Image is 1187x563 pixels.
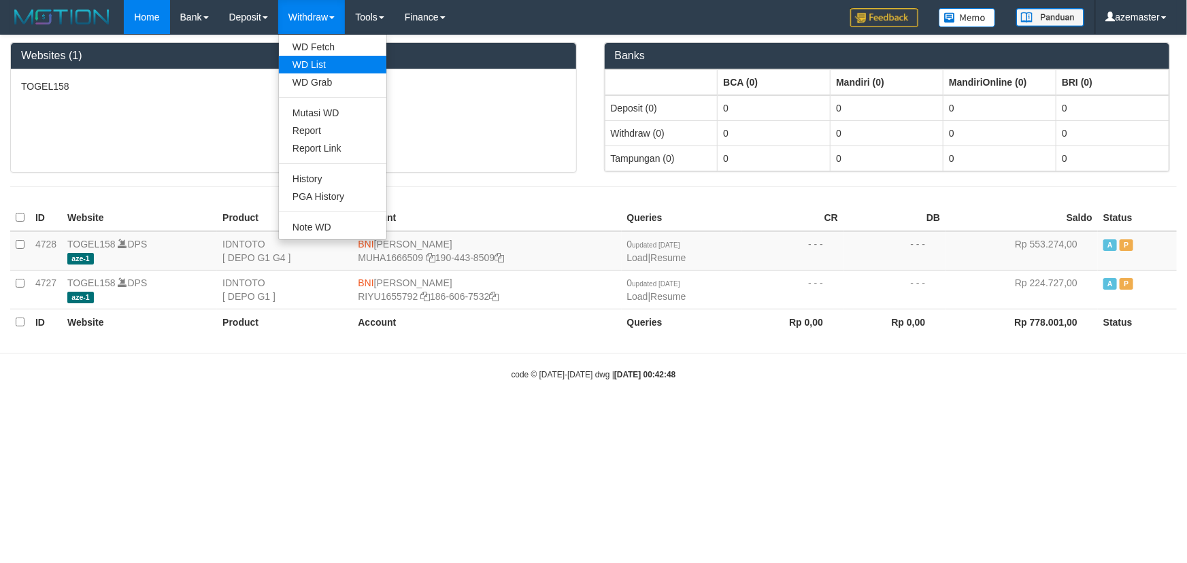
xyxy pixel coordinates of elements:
[650,252,686,263] a: Resume
[10,7,114,27] img: MOTION_logo.png
[605,120,718,146] td: Withdraw (0)
[1120,278,1133,290] span: Paused
[741,309,843,335] th: Rp 0,00
[843,231,946,271] td: - - -
[217,270,352,309] td: IDNTOTO [ DEPO G1 ]
[62,270,217,309] td: DPS
[30,231,62,271] td: 4728
[632,280,680,288] span: updated [DATE]
[489,291,499,302] a: Copy 1866067532 to clipboard
[352,231,621,271] td: [PERSON_NAME] 190-443-8509
[1056,95,1169,121] td: 0
[279,73,386,91] a: WD Grab
[217,231,352,271] td: IDNTOTO [ DEPO G1 G4 ]
[843,309,946,335] th: Rp 0,00
[627,252,648,263] a: Load
[718,95,831,121] td: 0
[831,95,943,121] td: 0
[279,56,386,73] a: WD List
[279,38,386,56] a: WD Fetch
[946,309,1098,335] th: Rp 778.001,00
[279,122,386,139] a: Report
[352,205,621,231] th: Account
[279,139,386,157] a: Report Link
[850,8,918,27] img: Feedback.jpg
[279,188,386,205] a: PGA History
[62,309,217,335] th: Website
[741,231,843,271] td: - - -
[279,170,386,188] a: History
[358,291,418,302] a: RIYU1655792
[352,309,621,335] th: Account
[30,270,62,309] td: 4727
[605,146,718,171] td: Tampungan (0)
[21,50,566,62] h3: Websites (1)
[627,291,648,302] a: Load
[426,252,435,263] a: Copy MUHA1666509 to clipboard
[67,292,94,303] span: aze-1
[1056,120,1169,146] td: 0
[217,205,352,231] th: Product
[614,370,675,379] strong: [DATE] 00:42:48
[21,80,566,93] p: TOGEL158
[62,205,217,231] th: Website
[741,270,843,309] td: - - -
[352,270,621,309] td: [PERSON_NAME] 186-606-7532
[30,309,62,335] th: ID
[622,205,741,231] th: Queries
[62,231,217,271] td: DPS
[939,8,996,27] img: Button%20Memo.svg
[605,69,718,95] th: Group: activate to sort column ascending
[627,277,686,302] span: |
[718,146,831,171] td: 0
[946,270,1098,309] td: Rp 224.727,00
[358,277,373,288] span: BNI
[741,205,843,231] th: CR
[615,50,1160,62] h3: Banks
[718,120,831,146] td: 0
[605,95,718,121] td: Deposit (0)
[1103,278,1117,290] span: Active
[943,120,1056,146] td: 0
[67,239,116,250] a: TOGEL158
[843,270,946,309] td: - - -
[1103,239,1117,251] span: Active
[1056,146,1169,171] td: 0
[831,69,943,95] th: Group: activate to sort column ascending
[718,69,831,95] th: Group: activate to sort column ascending
[946,205,1098,231] th: Saldo
[627,239,680,250] span: 0
[627,277,680,288] span: 0
[358,239,373,250] span: BNI
[1098,205,1177,231] th: Status
[512,370,676,379] small: code © [DATE]-[DATE] dwg |
[1120,239,1133,251] span: Paused
[1016,8,1084,27] img: panduan.png
[279,104,386,122] a: Mutasi WD
[420,291,430,302] a: Copy RIYU1655792 to clipboard
[943,95,1056,121] td: 0
[67,253,94,265] span: aze-1
[627,239,686,263] span: |
[650,291,686,302] a: Resume
[279,218,386,236] a: Note WD
[831,120,943,146] td: 0
[622,309,741,335] th: Queries
[495,252,504,263] a: Copy 1904438509 to clipboard
[943,146,1056,171] td: 0
[843,205,946,231] th: DB
[30,205,62,231] th: ID
[1056,69,1169,95] th: Group: activate to sort column ascending
[632,241,680,249] span: updated [DATE]
[217,309,352,335] th: Product
[943,69,1056,95] th: Group: activate to sort column ascending
[1098,309,1177,335] th: Status
[358,252,423,263] a: MUHA1666509
[831,146,943,171] td: 0
[67,277,116,288] a: TOGEL158
[946,231,1098,271] td: Rp 553.274,00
